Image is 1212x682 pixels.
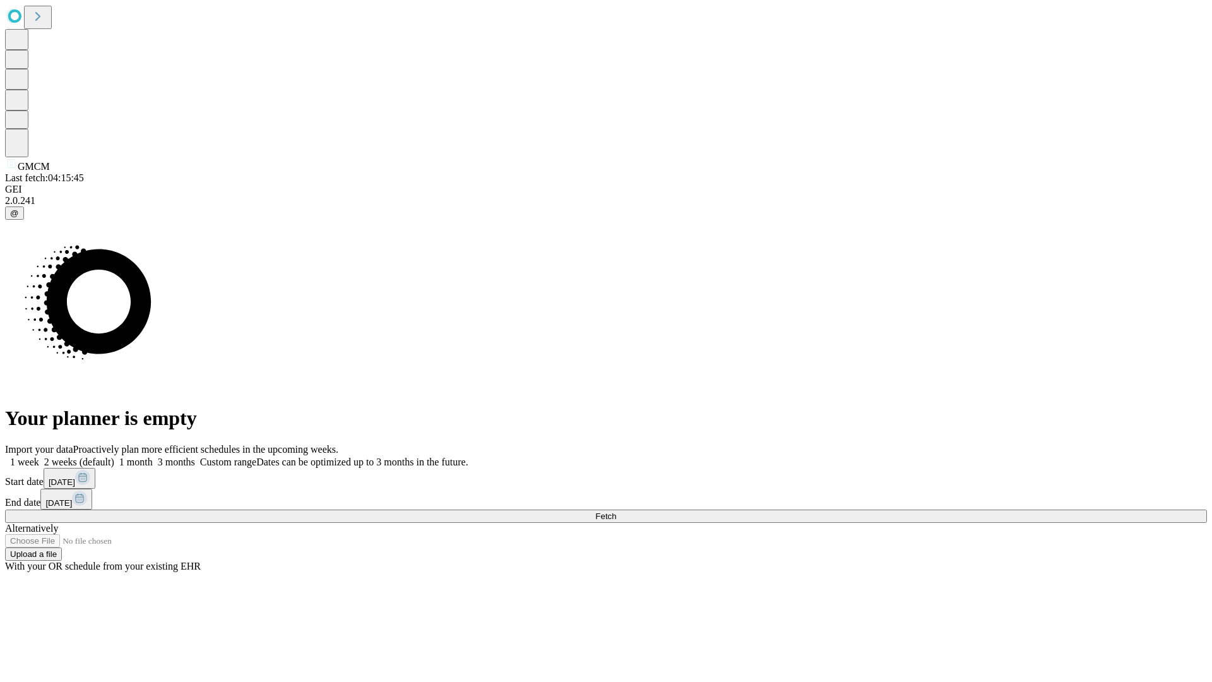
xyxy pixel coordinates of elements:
[18,161,50,172] span: GMCM
[5,523,58,534] span: Alternatively
[49,477,75,487] span: [DATE]
[44,457,114,467] span: 2 weeks (default)
[5,206,24,220] button: @
[10,208,19,218] span: @
[5,444,73,455] span: Import your data
[5,547,62,561] button: Upload a file
[595,512,616,521] span: Fetch
[10,457,39,467] span: 1 week
[5,561,201,571] span: With your OR schedule from your existing EHR
[45,498,72,508] span: [DATE]
[40,489,92,510] button: [DATE]
[200,457,256,467] span: Custom range
[5,468,1207,489] div: Start date
[73,444,338,455] span: Proactively plan more efficient schedules in the upcoming weeks.
[5,510,1207,523] button: Fetch
[119,457,153,467] span: 1 month
[158,457,195,467] span: 3 months
[5,407,1207,430] h1: Your planner is empty
[5,184,1207,195] div: GEI
[5,172,84,183] span: Last fetch: 04:15:45
[256,457,468,467] span: Dates can be optimized up to 3 months in the future.
[44,468,95,489] button: [DATE]
[5,489,1207,510] div: End date
[5,195,1207,206] div: 2.0.241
